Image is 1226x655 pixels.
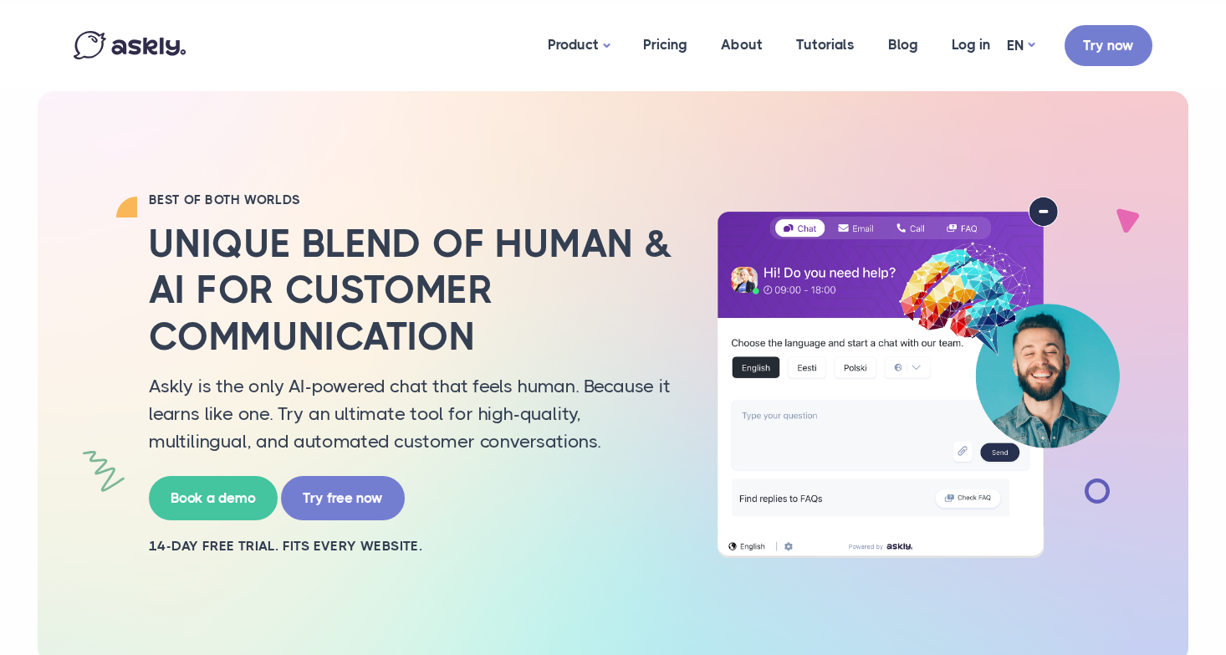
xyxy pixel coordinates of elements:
a: Blog [871,4,935,85]
img: Askly [74,31,186,59]
h2: Unique blend of human & AI for customer communication [149,221,676,360]
a: Try free now [281,476,405,520]
h2: BEST OF BOTH WORLDS [149,192,676,208]
a: Log in [935,4,1007,85]
a: EN [1007,33,1034,58]
a: About [704,4,779,85]
p: Askly is the only AI-powered chat that feels human. Because it learns like one. Try an ultimate t... [149,372,676,455]
a: Product [531,4,626,87]
a: Tutorials [779,4,871,85]
a: Book a demo [149,476,278,520]
img: AI multilingual chat [701,197,1136,558]
h2: 14-day free trial. Fits every website. [149,537,676,555]
a: Try now [1065,25,1152,66]
a: Pricing [626,4,704,85]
